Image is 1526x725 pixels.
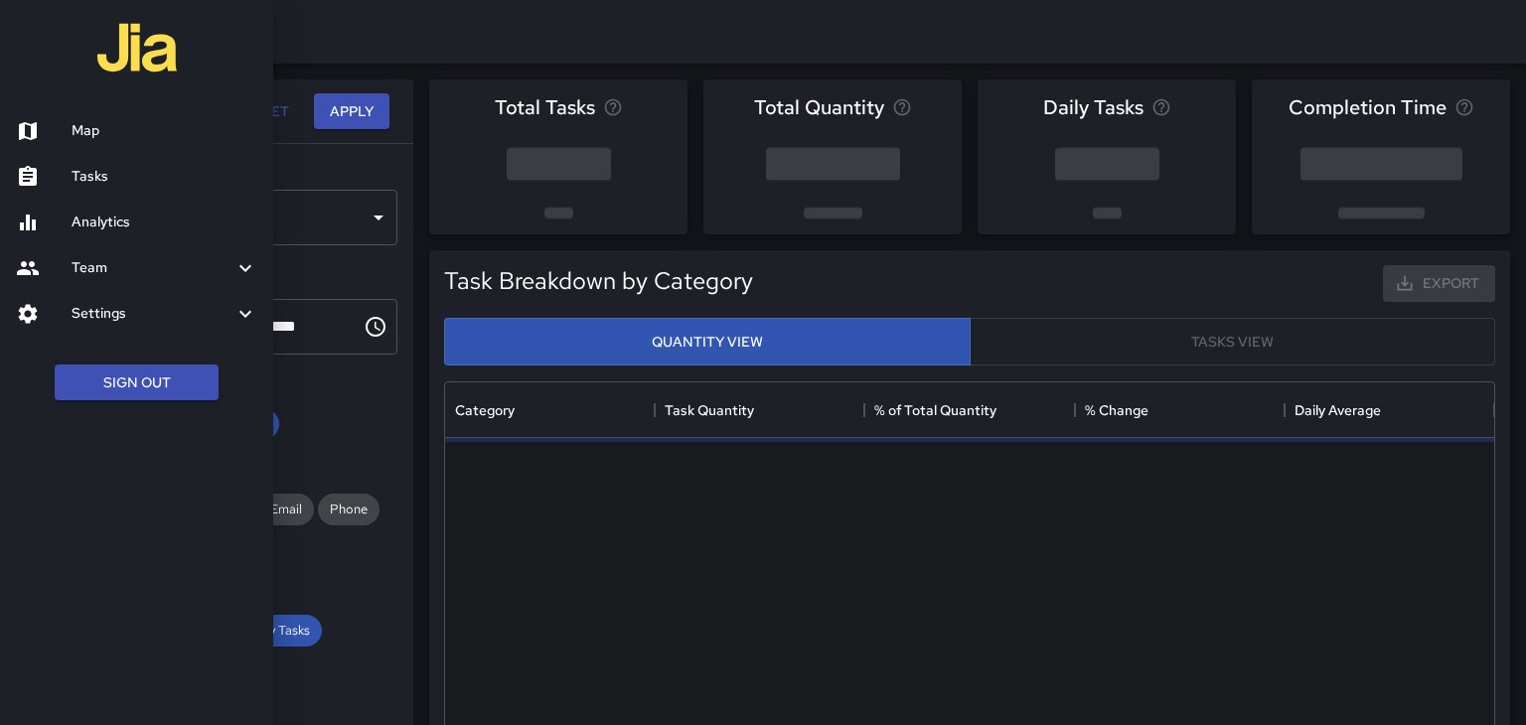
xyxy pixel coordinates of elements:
button: Sign Out [55,364,219,401]
h6: Settings [72,303,233,325]
h6: Analytics [72,212,257,233]
h6: Tasks [72,166,257,188]
img: jia-logo [97,8,177,87]
h6: Map [72,120,257,142]
h6: Team [72,257,233,279]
